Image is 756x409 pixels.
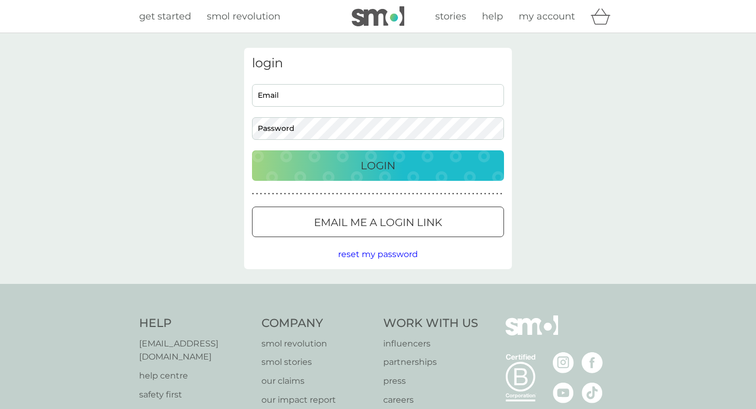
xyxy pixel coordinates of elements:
[328,191,330,197] p: ●
[336,191,338,197] p: ●
[280,191,282,197] p: ●
[400,191,402,197] p: ●
[464,191,466,197] p: ●
[252,56,504,71] h3: login
[344,191,346,197] p: ●
[261,374,373,388] a: our claims
[591,6,617,27] div: basket
[338,249,418,259] span: reset my password
[252,207,504,237] button: Email me a login link
[368,191,370,197] p: ●
[292,191,294,197] p: ●
[553,382,574,403] img: visit the smol Youtube page
[261,337,373,351] a: smol revolution
[260,191,262,197] p: ●
[338,248,418,261] button: reset my password
[500,191,502,197] p: ●
[519,11,575,22] span: my account
[448,191,450,197] p: ●
[482,9,503,24] a: help
[207,11,280,22] span: smol revolution
[207,9,280,24] a: smol revolution
[488,191,490,197] p: ●
[440,191,442,197] p: ●
[582,352,603,373] img: visit the smol Facebook page
[284,191,286,197] p: ●
[383,374,478,388] a: press
[324,191,326,197] p: ●
[436,191,438,197] p: ●
[296,191,298,197] p: ●
[261,393,373,407] a: our impact report
[444,191,446,197] p: ●
[340,191,342,197] p: ●
[420,191,422,197] p: ●
[364,191,366,197] p: ●
[435,9,466,24] a: stories
[452,191,454,197] p: ●
[424,191,426,197] p: ●
[383,337,478,351] a: influencers
[582,382,603,403] img: visit the smol Tiktok page
[383,315,478,332] h4: Work With Us
[472,191,474,197] p: ●
[139,369,251,383] a: help centre
[139,9,191,24] a: get started
[372,191,374,197] p: ●
[361,157,395,174] p: Login
[252,191,254,197] p: ●
[316,191,318,197] p: ●
[383,393,478,407] a: careers
[380,191,382,197] p: ●
[519,9,575,24] a: my account
[482,11,503,22] span: help
[460,191,463,197] p: ●
[312,191,314,197] p: ●
[261,355,373,369] a: smol stories
[356,191,358,197] p: ●
[392,191,394,197] p: ●
[288,191,290,197] p: ●
[139,388,251,402] a: safety first
[352,6,404,26] img: smol
[496,191,498,197] p: ●
[332,191,334,197] p: ●
[139,315,251,332] h4: Help
[256,191,258,197] p: ●
[553,352,574,373] img: visit the smol Instagram page
[139,11,191,22] span: get started
[261,315,373,332] h4: Company
[139,337,251,364] p: [EMAIL_ADDRESS][DOMAIN_NAME]
[314,214,442,231] p: Email me a login link
[268,191,270,197] p: ●
[360,191,362,197] p: ●
[320,191,322,197] p: ●
[506,315,558,351] img: smol
[428,191,430,197] p: ●
[480,191,482,197] p: ●
[272,191,274,197] p: ●
[408,191,410,197] p: ●
[304,191,306,197] p: ●
[264,191,266,197] p: ●
[388,191,390,197] p: ●
[352,191,354,197] p: ●
[348,191,350,197] p: ●
[435,11,466,22] span: stories
[476,191,478,197] p: ●
[432,191,434,197] p: ●
[456,191,458,197] p: ●
[252,150,504,181] button: Login
[396,191,398,197] p: ●
[383,355,478,369] p: partnerships
[404,191,406,197] p: ●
